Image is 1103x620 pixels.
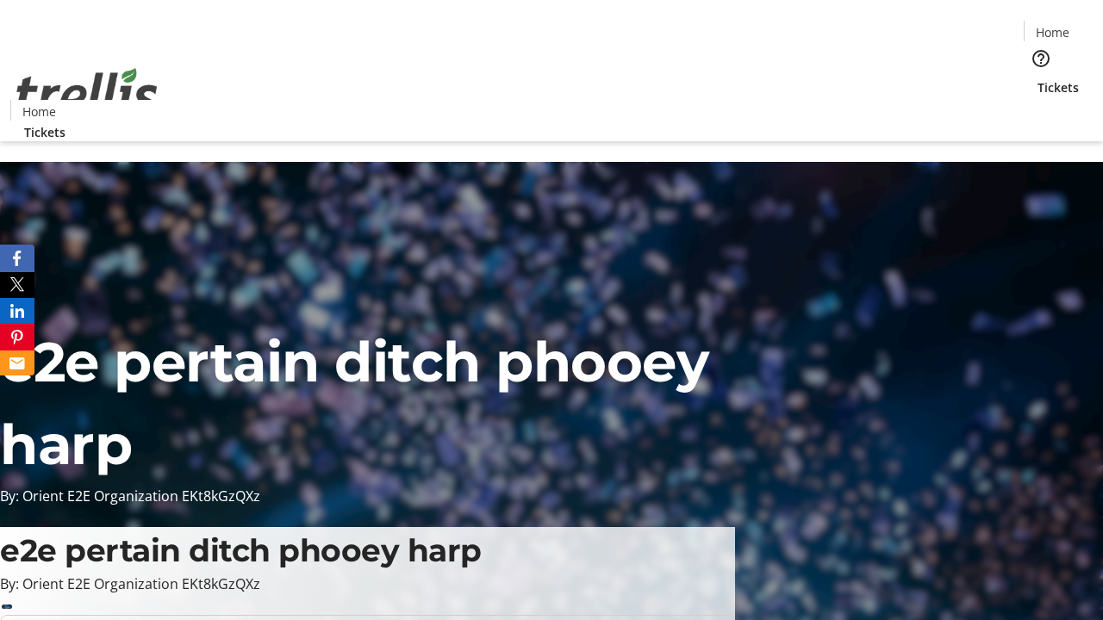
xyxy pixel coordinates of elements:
[10,49,164,135] img: Orient E2E Organization EKt8kGzQXz's Logo
[1024,96,1058,131] button: Cart
[1036,23,1069,41] span: Home
[11,102,66,121] a: Home
[1025,23,1080,41] a: Home
[22,102,56,121] span: Home
[1024,41,1058,76] button: Help
[10,123,79,141] a: Tickets
[1038,78,1079,96] span: Tickets
[1024,78,1093,96] a: Tickets
[24,123,65,141] span: Tickets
